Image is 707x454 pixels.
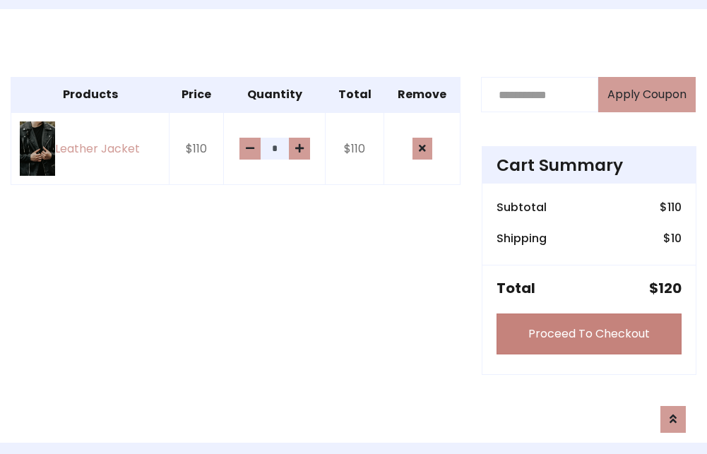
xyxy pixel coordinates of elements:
span: 120 [658,278,682,298]
th: Quantity [224,78,326,113]
td: $110 [170,112,224,184]
th: Total [326,78,384,113]
a: Proceed To Checkout [497,313,682,354]
th: Remove [384,78,461,113]
span: 110 [667,199,682,215]
th: Price [170,78,224,113]
span: 10 [671,230,682,246]
a: Leather Jacket [20,121,160,175]
td: $110 [326,112,384,184]
button: Apply Coupon [598,77,696,112]
h6: Subtotal [497,201,547,214]
h6: $ [663,232,682,245]
h6: Shipping [497,232,547,245]
th: Products [11,78,170,113]
h6: $ [660,201,682,214]
h4: Cart Summary [497,155,682,175]
h5: Total [497,280,535,297]
h5: $ [649,280,682,297]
